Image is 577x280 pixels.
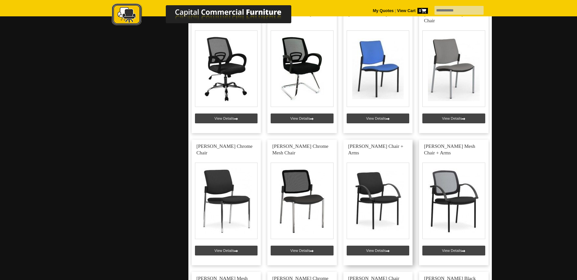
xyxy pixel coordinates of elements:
[397,9,428,13] strong: View Cart
[94,3,323,29] a: Capital Commercial Furniture Logo
[396,9,428,13] a: View Cart0
[417,8,428,14] span: 0
[373,9,394,13] a: My Quotes
[94,3,323,27] img: Capital Commercial Furniture Logo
